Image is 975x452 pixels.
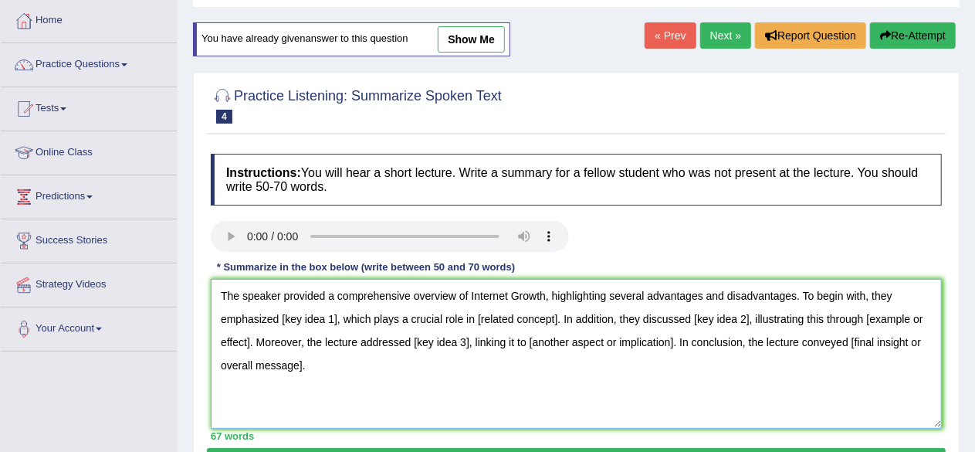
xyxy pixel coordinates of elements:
span: 4 [216,110,232,124]
a: Predictions [1,175,177,214]
div: 67 words [211,429,942,444]
button: Report Question [755,22,866,49]
div: * Summarize in the box below (write between 50 and 70 words) [211,260,521,274]
a: Success Stories [1,219,177,258]
a: Your Account [1,308,177,346]
b: Instructions: [226,166,301,179]
h2: Practice Listening: Summarize Spoken Text [211,85,502,124]
button: Re-Attempt [870,22,956,49]
a: « Prev [645,22,696,49]
a: show me [438,26,505,53]
h4: You will hear a short lecture. Write a summary for a fellow student who was not present at the le... [211,154,942,206]
a: Strategy Videos [1,263,177,302]
div: You have already given answer to this question [193,22,510,56]
a: Online Class [1,131,177,170]
a: Practice Questions [1,43,177,82]
a: Tests [1,87,177,126]
a: Next » [700,22,751,49]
